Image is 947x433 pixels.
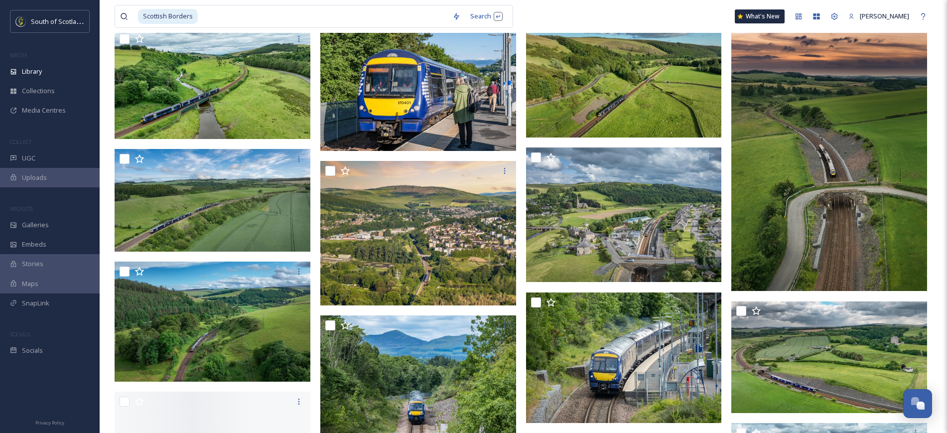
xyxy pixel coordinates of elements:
[35,416,64,428] a: Privacy Policy
[735,9,785,23] a: What's New
[465,6,508,26] div: Search
[115,149,310,251] img: 753894-borders-railway-borthwick-VisitScotland.jpg
[31,16,144,26] span: South of Scotland Destination Alliance
[22,67,42,76] span: Library
[10,51,27,59] span: MEDIA
[22,153,35,163] span: UGC
[10,205,33,212] span: WIDGETS
[115,262,310,382] img: 753909-borders-railway-VisitScotland.jpg
[115,29,310,139] img: 753902-borders-railway-halltree-VisitScotland.jpg
[320,161,516,305] img: 753914-borders-railway-tweedbank-VisitScotland.jpg
[22,106,66,115] span: Media Centres
[526,147,722,283] img: 753889-borders-railway-stow-VisitScotland.jpg
[22,298,49,308] span: SnapLink
[22,259,43,269] span: Stories
[22,346,43,355] span: Socials
[903,389,932,418] button: Open Chat
[10,138,31,145] span: COLLECT
[843,6,914,26] a: [PERSON_NAME]
[526,12,722,137] img: 753911-borders-railway-VisitScotland.jpg
[22,173,47,182] span: Uploads
[22,220,49,230] span: Galleries
[22,86,55,96] span: Collections
[22,279,38,289] span: Maps
[35,420,64,426] span: Privacy Policy
[320,8,516,151] img: 753917-borders-railway-tweedbank-VisitScotland.jpg
[10,330,30,338] span: SOCIALS
[16,16,26,26] img: images.jpeg
[526,292,722,423] img: 753887-borders-railway-gorebridge-VisitScotland.jpg
[731,18,927,291] img: 753895-borders-railway-borthwick-VisitScotland.jpg
[22,240,46,249] span: Embeds
[731,301,927,414] img: 753893-borders-railway-borthwick-VisitScotland.jpg
[860,11,909,20] span: [PERSON_NAME]
[138,9,198,23] span: Scottish Borders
